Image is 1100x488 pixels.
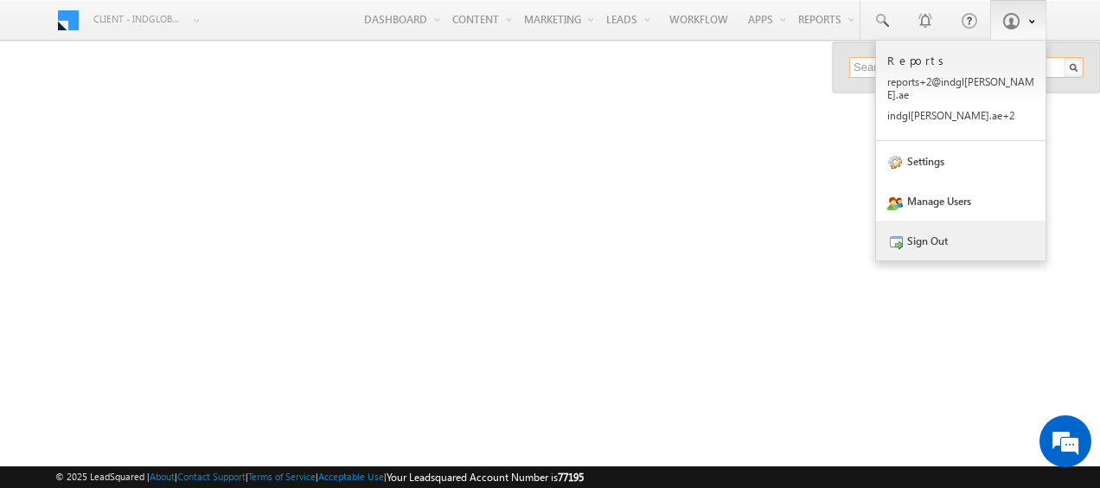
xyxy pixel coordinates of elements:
a: Contact Support [177,471,246,482]
a: About [150,471,175,482]
a: Reports reports+2@indgl[PERSON_NAME].ae indgl[PERSON_NAME].ae+2 [876,41,1046,141]
a: Sign Out [876,221,1046,260]
a: Terms of Service [248,471,316,482]
span: Your Leadsquared Account Number is [387,471,584,484]
a: Manage Users [876,181,1046,221]
p: Reports [887,53,1034,67]
a: Settings [876,141,1046,181]
input: Search Leads [849,57,1084,78]
img: d_60004797649_company_0_60004797649 [29,91,73,113]
a: Acceptable Use [318,471,384,482]
em: Start Chat [235,374,314,397]
textarea: Type your message and hit 'Enter' [22,160,316,360]
div: Chat with us now [90,91,291,113]
span: 77195 [558,471,584,484]
span: Client - indglobal2 (77195) [93,10,184,28]
p: indgl [PERSON_NAME]. ae+2 [887,109,1034,122]
span: © 2025 LeadSquared | | | | | [55,469,584,485]
div: Minimize live chat window [284,9,325,50]
p: repor ts+2@ indgl [PERSON_NAME]. ae [887,75,1034,101]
